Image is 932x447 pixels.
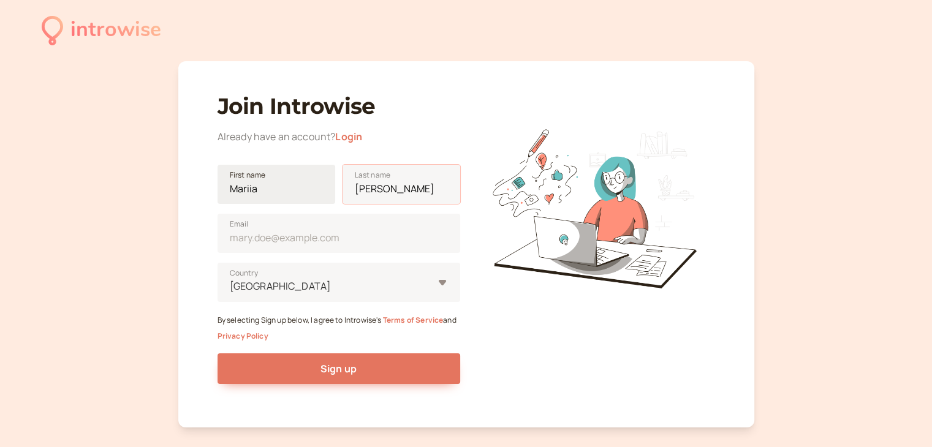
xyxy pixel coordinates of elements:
[218,353,460,384] button: Sign up
[218,165,335,204] input: First name
[871,388,932,447] iframe: Chat Widget
[218,129,460,145] div: Already have an account?
[218,331,268,341] a: Privacy Policy
[320,362,357,375] span: Sign up
[42,13,161,47] a: introwise
[218,315,457,341] small: By selecting Sign up below, I agree to Introwise's and
[218,93,460,119] h1: Join Introwise
[230,267,258,279] span: Country
[218,214,460,253] input: Email
[230,218,249,230] span: Email
[230,169,266,181] span: First name
[871,388,932,447] div: Widget chat
[70,13,161,47] div: introwise
[355,169,390,181] span: Last name
[343,165,460,204] input: Last name
[383,315,444,325] a: Terms of Service
[229,279,230,293] input: [GEOGRAPHIC_DATA]Country
[335,130,362,143] a: Login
